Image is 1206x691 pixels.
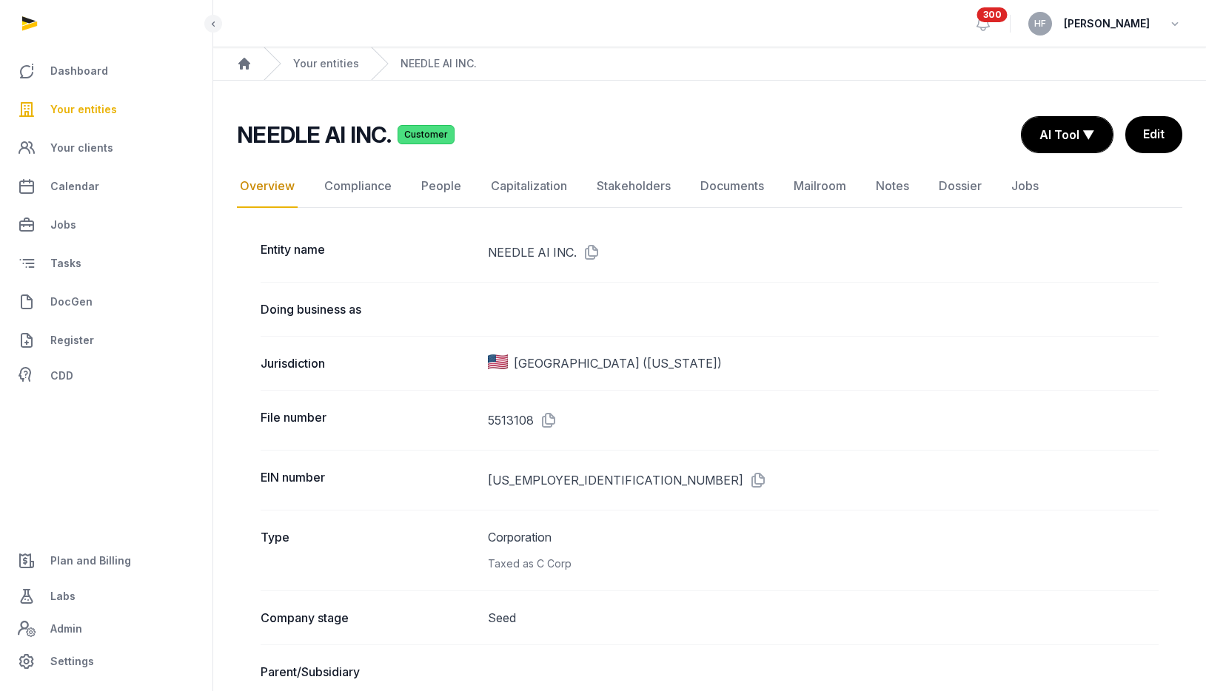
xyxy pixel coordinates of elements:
[873,165,912,208] a: Notes
[50,255,81,272] span: Tasks
[50,331,94,349] span: Register
[237,121,392,148] h2: NEEDLE AI INC.
[12,579,201,614] a: Labs
[488,408,1159,432] dd: 5513108
[418,165,464,208] a: People
[1125,116,1182,153] a: Edit
[977,7,1008,22] span: 300
[401,56,477,71] a: NEEDLE AI INC.
[488,528,1159,573] dd: Corporation
[488,165,570,208] a: Capitalization
[12,361,201,391] a: CDD
[697,165,767,208] a: Documents
[12,169,201,204] a: Calendar
[12,644,201,679] a: Settings
[12,284,201,320] a: DocGen
[12,92,201,127] a: Your entities
[261,240,476,264] dt: Entity name
[321,165,395,208] a: Compliance
[488,555,1159,573] div: Taxed as C Corp
[261,468,476,492] dt: EIN number
[514,354,722,372] span: [GEOGRAPHIC_DATA] ([US_STATE])
[293,56,359,71] a: Your entities
[50,620,82,638] span: Admin
[594,165,674,208] a: Stakeholders
[50,139,113,157] span: Your clients
[50,367,73,385] span: CDD
[50,587,76,605] span: Labs
[488,468,1159,492] dd: [US_EMPLOYER_IDENTIFICATION_NUMBER]
[50,62,108,80] span: Dashboard
[12,207,201,243] a: Jobs
[237,165,298,208] a: Overview
[50,552,131,570] span: Plan and Billing
[50,101,117,118] span: Your entities
[237,165,1182,208] nav: Tabs
[50,653,94,670] span: Settings
[1028,12,1052,36] button: HF
[261,528,476,573] dt: Type
[261,408,476,432] dt: File number
[936,165,985,208] a: Dossier
[50,178,99,195] span: Calendar
[50,216,76,234] span: Jobs
[12,53,201,89] a: Dashboard
[398,125,455,144] span: Customer
[1008,165,1042,208] a: Jobs
[213,47,1206,81] nav: Breadcrumb
[1064,15,1150,33] span: [PERSON_NAME]
[12,246,201,281] a: Tasks
[12,323,201,358] a: Register
[12,543,201,579] a: Plan and Billing
[1022,117,1113,152] button: AI Tool ▼
[12,614,201,644] a: Admin
[488,240,1159,264] dd: NEEDLE AI INC.
[261,609,476,627] dt: Company stage
[261,300,476,318] dt: Doing business as
[488,609,1159,627] dd: Seed
[261,663,476,681] dt: Parent/Subsidiary
[791,165,849,208] a: Mailroom
[261,354,476,372] dt: Jurisdiction
[50,293,93,311] span: DocGen
[1034,19,1046,28] span: HF
[12,130,201,166] a: Your clients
